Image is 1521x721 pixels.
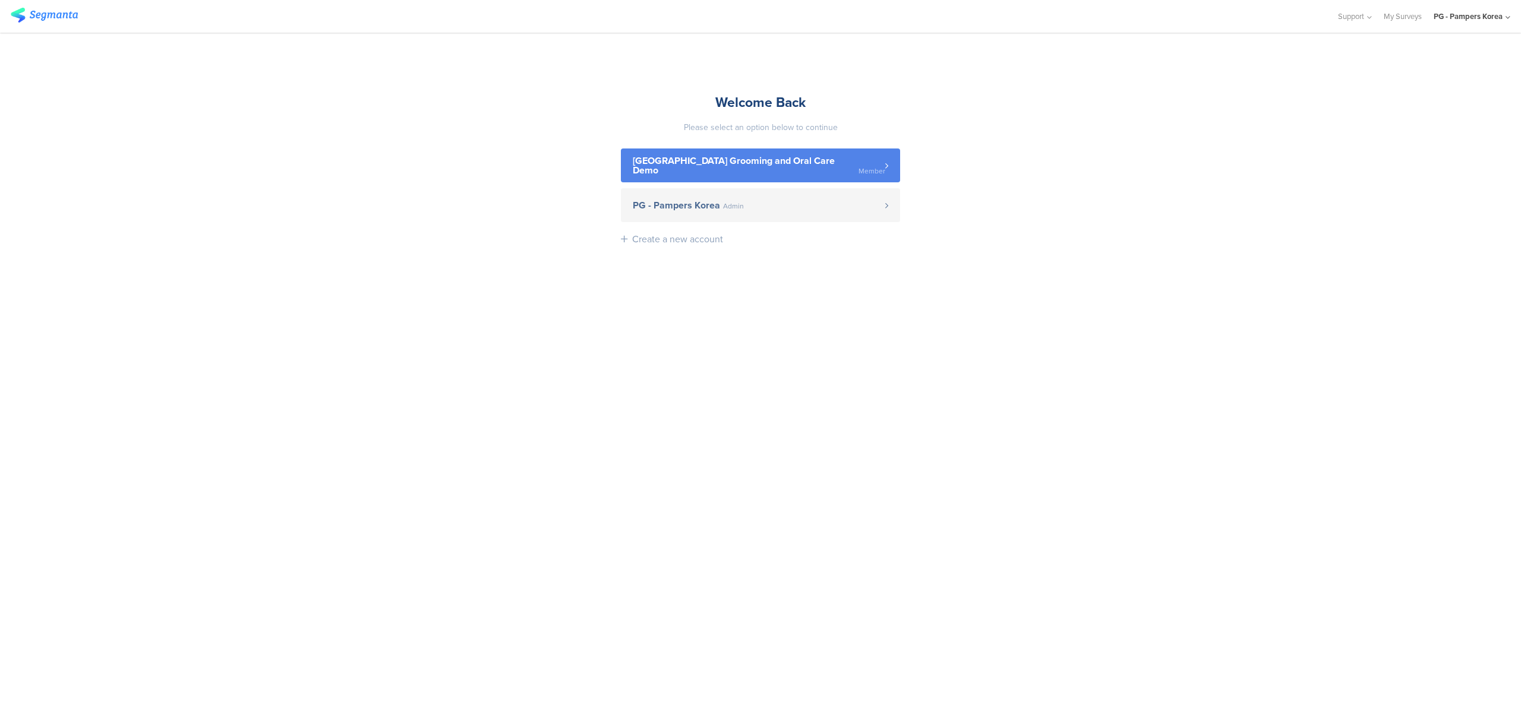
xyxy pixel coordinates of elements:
[632,232,723,246] div: Create a new account
[723,203,744,210] span: Admin
[633,201,720,210] span: PG - Pampers Korea
[1434,11,1503,22] div: PG - Pampers Korea
[11,8,78,23] img: segmanta logo
[621,92,900,112] div: Welcome Back
[621,188,900,222] a: PG - Pampers Korea Admin
[1338,11,1364,22] span: Support
[621,121,900,134] div: Please select an option below to continue
[633,156,856,175] span: [GEOGRAPHIC_DATA] Grooming and Oral Care Demo
[859,167,885,175] span: Member
[621,148,900,182] a: [GEOGRAPHIC_DATA] Grooming and Oral Care Demo Member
